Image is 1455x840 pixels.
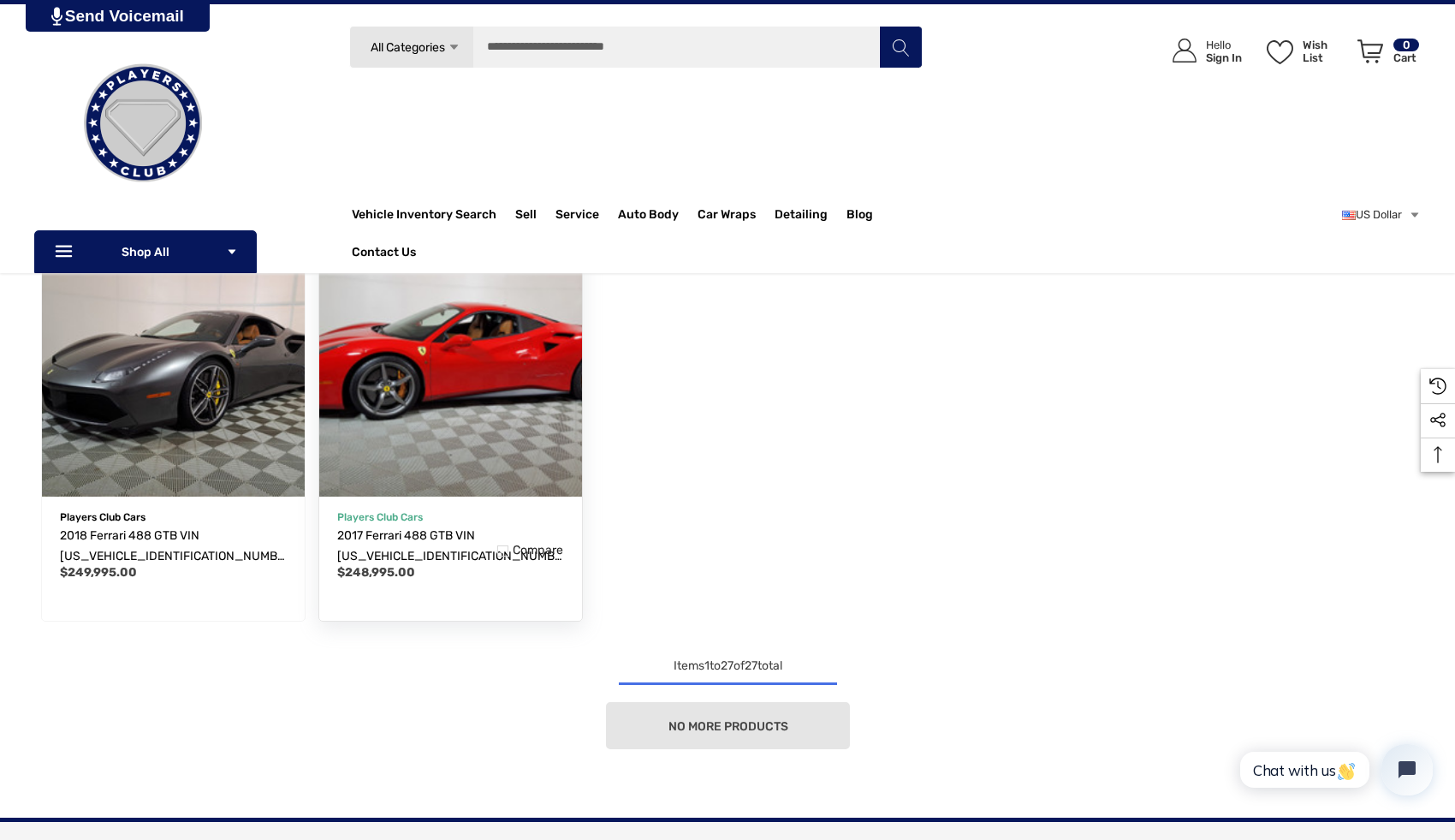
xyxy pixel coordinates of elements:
[337,565,415,580] span: $248,995.00
[349,26,473,69] a: All Categories Icon Arrow Down Icon Arrow Up
[698,198,775,232] a: Car Wraps
[1421,446,1455,463] svg: Top
[66,471,169,505] button: Quick View
[1259,21,1350,80] a: Wish List Wish List
[178,471,280,505] button: Wishlist
[721,658,733,673] span: 27
[57,38,229,209] img: Players Club | Cars For Sale
[555,207,599,226] span: Service
[343,471,446,505] button: Quick View
[352,245,416,264] a: Contact Us
[1303,39,1348,64] p: Wish List
[1357,39,1383,63] svg: Review Your Cart
[203,482,274,494] span: Add to Wishlist
[1342,198,1421,232] a: USD
[226,246,238,258] svg: Icon Arrow Down
[53,242,79,262] svg: Icon Line
[448,41,460,54] svg: Icon Arrow Down
[879,26,922,69] button: Search
[513,543,564,558] span: Compare
[775,198,846,232] a: Detailing
[352,207,496,226] a: Vehicle Inventory Search
[480,482,551,494] span: Add to Wishlist
[319,234,582,497] a: 2017 Ferrari 488 GTB VIN ZFF79ALA0H0226986,$248,995.00
[515,198,555,232] a: Sell
[698,207,756,226] span: Car Wraps
[455,471,557,505] button: Wishlist
[34,230,257,273] p: Shop All
[60,565,137,580] span: $249,995.00
[1429,378,1446,395] svg: Recently Viewed
[1206,51,1242,64] p: Sign In
[337,526,564,567] a: 2017 Ferrari 488 GTB VIN ZFF79ALA0H0226986,$248,995.00
[704,658,710,673] span: 1
[1429,412,1446,429] svg: Social Media
[337,528,561,584] span: 2017 Ferrari 488 GTB VIN [US_VEHICLE_IDENTIFICATION_NUMBER]
[1393,39,1419,51] p: 0
[42,234,305,497] img: 2018 Ferrari 488 GTB VIN ZFF79ALA3J0229063
[368,483,421,495] span: Quick view
[34,656,1421,676] div: Items to of total
[60,526,287,567] a: 2018 Ferrari 488 GTB VIN ZFF79ALA3J0229063,$249,995.00
[1173,39,1197,63] svg: Icon User Account
[1350,21,1421,88] a: Cart with 0 items
[618,207,679,226] span: Auto Body
[745,658,757,673] span: 27
[846,207,873,226] a: Blog
[618,198,698,232] a: Auto Body
[555,198,618,232] a: Service
[1267,40,1293,64] svg: Wish List
[775,207,828,226] span: Detailing
[515,207,537,226] span: Sell
[60,506,287,528] p: Players Club Cars
[306,220,595,509] img: For Sale 2017 Ferrari 488 GTB VIN ZFF79ALA0H0226986
[60,528,284,584] span: 2018 Ferrari 488 GTB VIN [US_VEHICLE_IDENTIFICATION_NUMBER]
[1393,51,1419,64] p: Cart
[91,483,144,495] span: Quick view
[42,234,305,497] a: 2018 Ferrari 488 GTB VIN ZFF79ALA3J0229063,$249,995.00
[1206,39,1242,51] p: Hello
[337,506,564,528] p: Players Club Cars
[371,40,445,55] span: All Categories
[1221,730,1447,810] iframe: Tidio Chat
[1153,21,1250,80] a: Sign in
[34,656,1421,749] nav: pagination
